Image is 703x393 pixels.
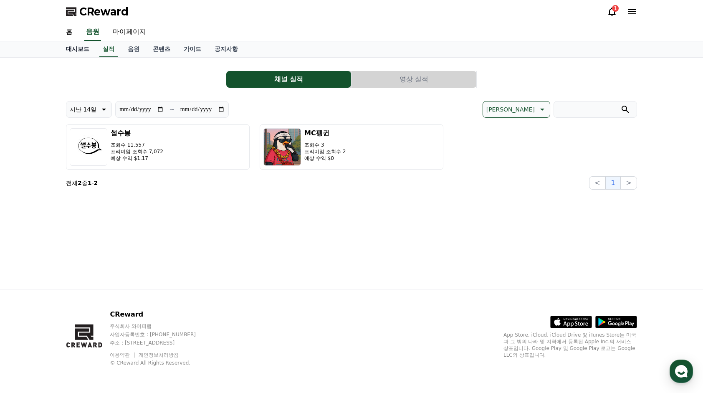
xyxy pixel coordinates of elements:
button: 채널 실적 [226,71,351,88]
p: 예상 수익 $1.17 [111,155,163,162]
span: 대화 [76,278,86,284]
div: 1 [612,5,619,12]
a: 홈 [3,265,55,286]
button: 영상 실적 [351,71,476,88]
img: MC펭귄 [263,128,301,166]
a: 1 [607,7,617,17]
a: 음원 [84,23,101,41]
button: [PERSON_NAME] [483,101,550,118]
p: 프리미엄 조회수 7,072 [111,148,163,155]
a: 가이드 [177,41,208,57]
a: 홈 [59,23,79,41]
img: 썰수봉 [70,128,107,166]
p: 전체 중 - [66,179,98,187]
a: 설정 [108,265,160,286]
a: 마이페이지 [106,23,153,41]
p: 주소 : [STREET_ADDRESS] [110,340,212,346]
p: App Store, iCloud, iCloud Drive 및 iTunes Store는 미국과 그 밖의 나라 및 지역에서 등록된 Apple Inc.의 서비스 상표입니다. Goo... [503,332,637,358]
a: 음원 [121,41,146,57]
span: CReward [79,5,129,18]
p: CReward [110,309,212,319]
h3: 썰수봉 [111,128,163,138]
p: 조회수 11,557 [111,142,163,148]
a: 영상 실적 [351,71,477,88]
p: 주식회사 와이피랩 [110,323,212,330]
p: 예상 수익 $0 [304,155,346,162]
p: 프리미엄 조회수 2 [304,148,346,155]
a: 공지사항 [208,41,245,57]
button: MC펭귄 조회수 3 프리미엄 조회수 2 예상 수익 $0 [260,124,443,170]
p: © CReward All Rights Reserved. [110,360,212,366]
p: 지난 14일 [70,104,96,115]
span: 설정 [129,277,139,284]
strong: 2 [94,180,98,186]
strong: 1 [88,180,92,186]
a: 대시보드 [59,41,96,57]
p: ~ [169,104,174,114]
a: 실적 [99,41,118,57]
span: 홈 [26,277,31,284]
a: 대화 [55,265,108,286]
p: 조회수 3 [304,142,346,148]
p: [PERSON_NAME] [486,104,535,115]
button: 1 [605,176,620,190]
a: 개인정보처리방침 [139,352,179,358]
button: 썰수봉 조회수 11,557 프리미엄 조회수 7,072 예상 수익 $1.17 [66,124,250,170]
a: 콘텐츠 [146,41,177,57]
button: 지난 14일 [66,101,112,118]
strong: 2 [78,180,82,186]
p: 사업자등록번호 : [PHONE_NUMBER] [110,331,212,338]
button: < [589,176,605,190]
a: 이용약관 [110,352,136,358]
button: > [621,176,637,190]
a: CReward [66,5,129,18]
h3: MC펭귄 [304,128,346,138]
